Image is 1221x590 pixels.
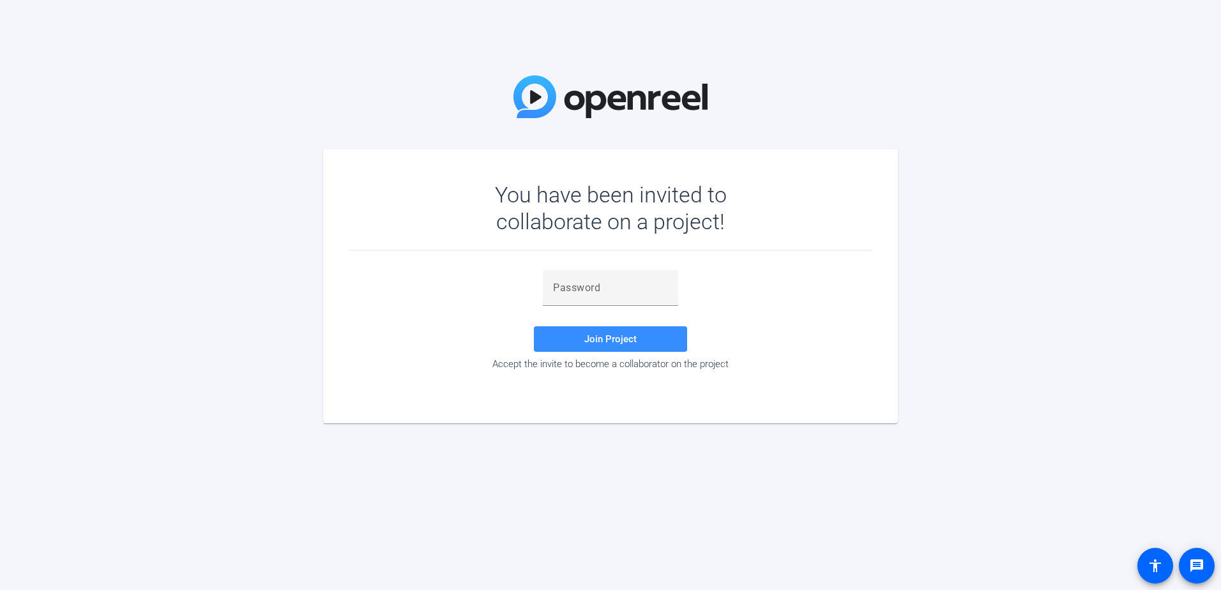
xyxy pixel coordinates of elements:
[534,326,687,352] button: Join Project
[458,181,764,235] div: You have been invited to collaborate on a project!
[1189,558,1204,573] mat-icon: message
[584,333,637,345] span: Join Project
[513,75,708,118] img: OpenReel Logo
[349,358,872,370] div: Accept the invite to become a collaborator on the project
[553,280,668,296] input: Password
[1148,558,1163,573] mat-icon: accessibility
